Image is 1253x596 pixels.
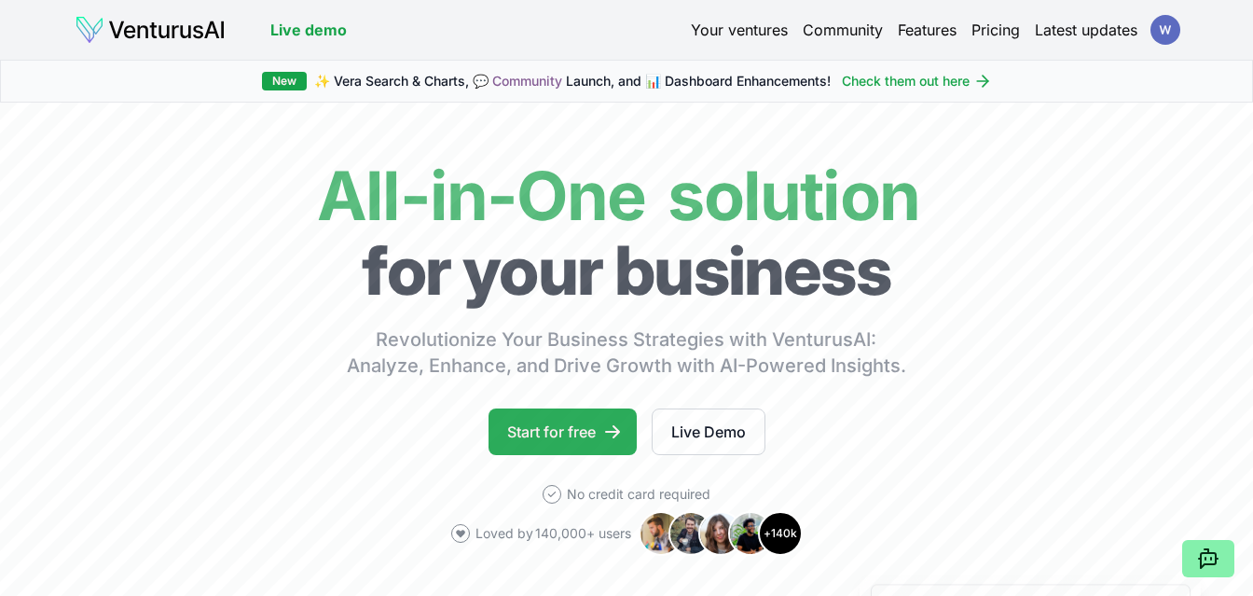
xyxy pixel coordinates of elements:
[971,19,1020,41] a: Pricing
[698,511,743,556] img: Avatar 3
[842,72,992,90] a: Check them out here
[1035,19,1137,41] a: Latest updates
[691,19,788,41] a: Your ventures
[262,72,307,90] div: New
[1150,15,1180,45] img: ACg8ocLwe_z2GWGFWWekU2oqStmDcM7eGmdwSxDvn1l520s6Teho6A=s96-c
[489,409,637,455] a: Start for free
[639,511,683,556] img: Avatar 1
[898,19,957,41] a: Features
[728,511,773,556] img: Avatar 4
[270,19,347,41] a: Live demo
[75,15,226,45] img: logo
[492,73,562,89] a: Community
[652,409,765,455] a: Live Demo
[803,19,883,41] a: Community
[314,72,831,90] span: ✨ Vera Search & Charts, 💬 Launch, and 📊 Dashboard Enhancements!
[668,511,713,556] img: Avatar 2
